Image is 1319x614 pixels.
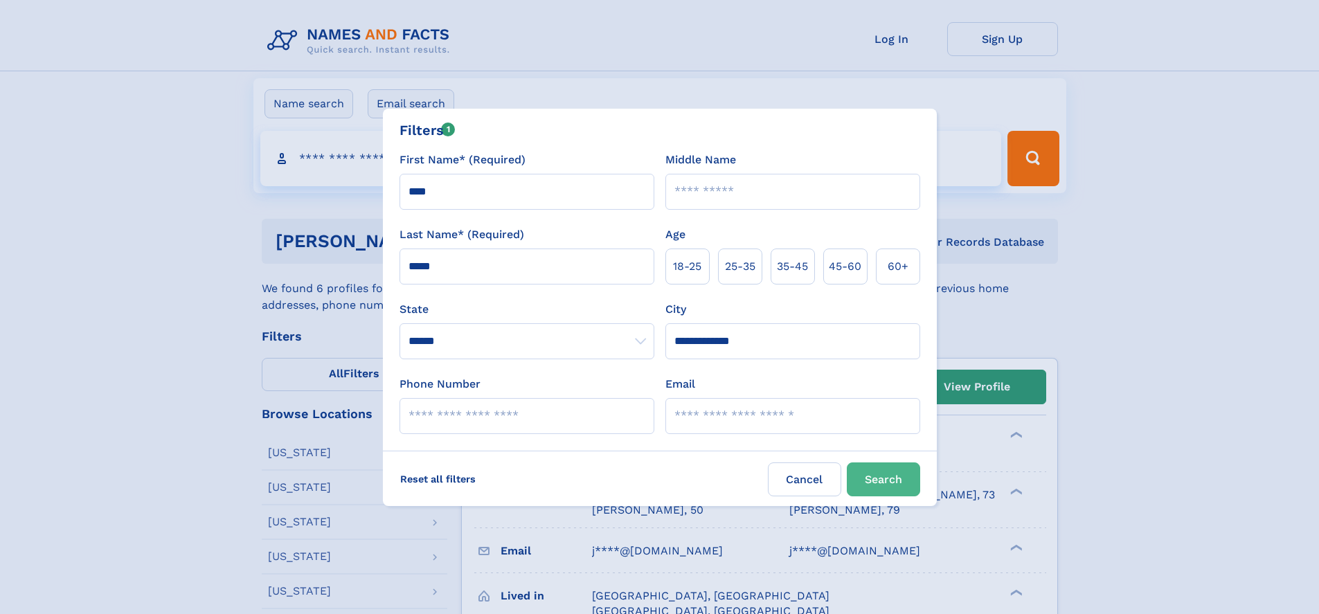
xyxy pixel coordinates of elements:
[829,258,861,275] span: 45‑60
[665,301,686,318] label: City
[665,226,685,243] label: Age
[768,462,841,496] label: Cancel
[400,120,456,141] div: Filters
[400,226,524,243] label: Last Name* (Required)
[888,258,908,275] span: 60+
[391,462,485,496] label: Reset all filters
[400,376,481,392] label: Phone Number
[847,462,920,496] button: Search
[665,376,695,392] label: Email
[673,258,701,275] span: 18‑25
[777,258,808,275] span: 35‑45
[665,152,736,168] label: Middle Name
[725,258,755,275] span: 25‑35
[400,301,654,318] label: State
[400,152,526,168] label: First Name* (Required)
